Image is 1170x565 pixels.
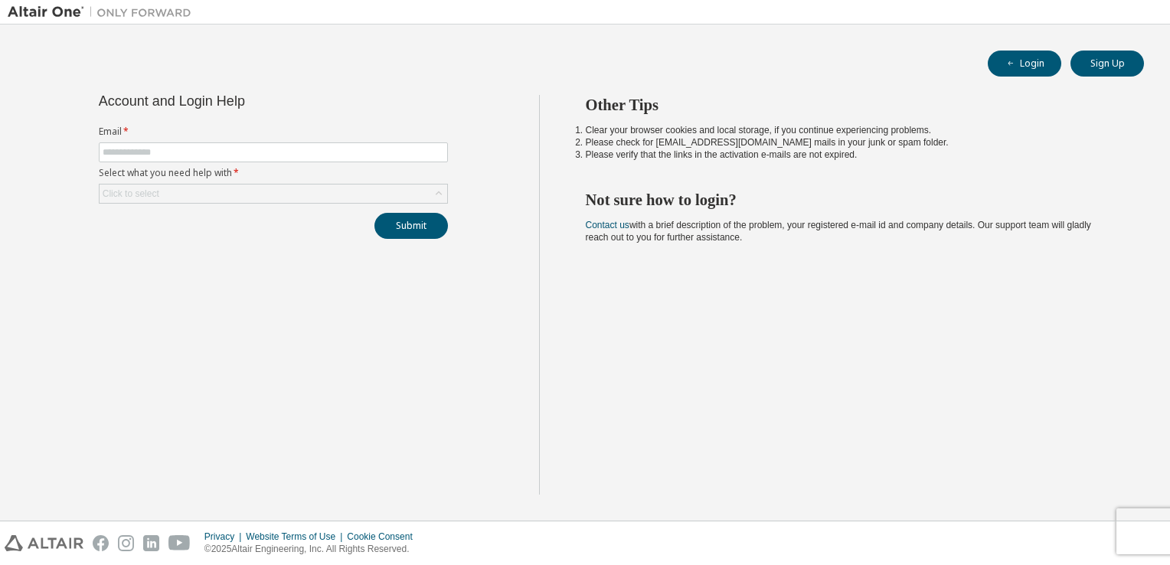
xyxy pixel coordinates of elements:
img: youtube.svg [168,535,191,551]
li: Please check for [EMAIL_ADDRESS][DOMAIN_NAME] mails in your junk or spam folder. [586,136,1117,149]
img: altair_logo.svg [5,535,83,551]
img: instagram.svg [118,535,134,551]
label: Select what you need help with [99,167,448,179]
h2: Not sure how to login? [586,190,1117,210]
span: with a brief description of the problem, your registered e-mail id and company details. Our suppo... [586,220,1091,243]
img: linkedin.svg [143,535,159,551]
img: facebook.svg [93,535,109,551]
h2: Other Tips [586,95,1117,115]
div: Click to select [103,188,159,200]
li: Clear your browser cookies and local storage, if you continue experiencing problems. [586,124,1117,136]
div: Website Terms of Use [246,531,347,543]
button: Submit [374,213,448,239]
button: Sign Up [1070,51,1144,77]
img: Altair One [8,5,199,20]
label: Email [99,126,448,138]
a: Contact us [586,220,629,230]
p: © 2025 Altair Engineering, Inc. All Rights Reserved. [204,543,422,556]
div: Cookie Consent [347,531,421,543]
div: Click to select [100,185,447,203]
button: Login [988,51,1061,77]
div: Account and Login Help [99,95,378,107]
div: Privacy [204,531,246,543]
li: Please verify that the links in the activation e-mails are not expired. [586,149,1117,161]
